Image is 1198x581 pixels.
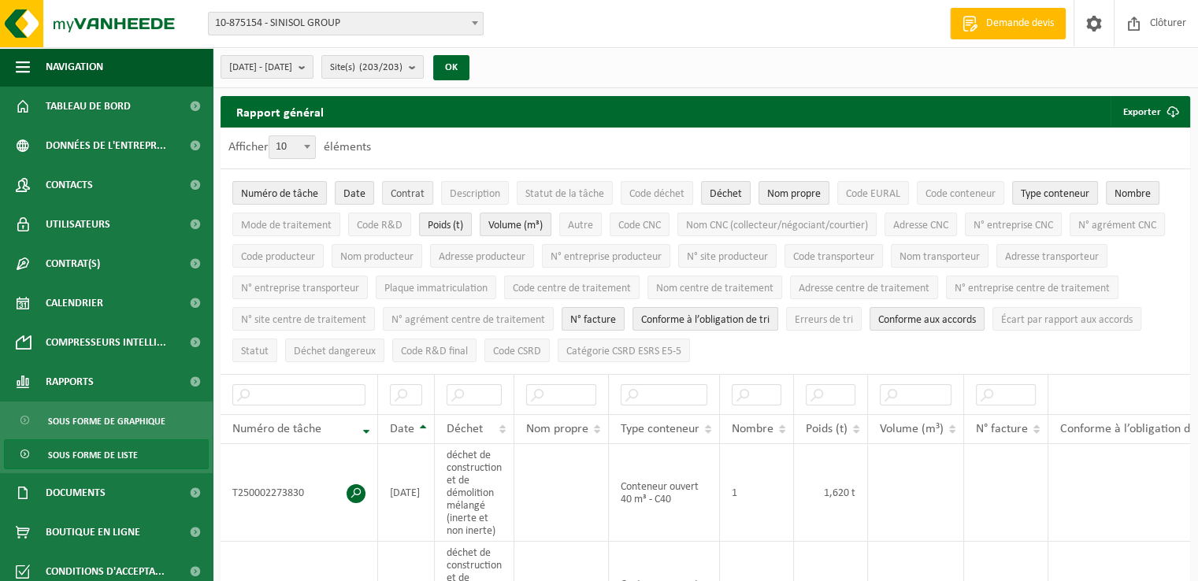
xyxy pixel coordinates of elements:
span: Code transporteur [793,251,874,263]
button: Nom centre de traitementNom centre de traitement: Activate to sort [647,276,782,299]
span: 10-875154 - SINISOL GROUP [208,12,484,35]
h2: Rapport général [221,96,339,128]
span: Écart par rapport aux accords [1001,314,1133,326]
span: Contrat [391,188,425,200]
td: déchet de construction et de démolition mélangé (inerte et non inerte) [435,444,514,542]
button: Conforme aux accords : Activate to sort [870,307,985,331]
span: Code CSRD [493,346,541,357]
span: Déchet [447,423,483,435]
button: Adresse transporteurAdresse transporteur: Activate to sort [996,244,1107,268]
button: Code R&DCode R&amp;D: Activate to sort [348,213,411,236]
span: Nom centre de traitement [656,283,773,294]
span: Description [450,188,500,200]
span: Sous forme de liste [48,440,138,470]
span: N° entreprise CNC [974,220,1053,231]
label: Afficher éléments [228,141,371,154]
button: N° factureN° facture: Activate to sort [562,307,625,331]
button: Adresse centre de traitementAdresse centre de traitement: Activate to sort [790,276,938,299]
span: Contacts [46,165,93,205]
span: Code producteur [241,251,315,263]
span: N° facture [570,314,616,326]
span: Site(s) [330,56,402,80]
span: Données de l'entrepr... [46,126,166,165]
span: N° entreprise transporteur [241,283,359,294]
button: Numéro de tâcheNuméro de tâche: Activate to remove sorting [232,181,327,205]
span: Adresse centre de traitement [799,283,929,294]
span: Code déchet [629,188,684,200]
a: Sous forme de liste [4,439,209,469]
button: Code producteurCode producteur: Activate to sort [232,244,324,268]
a: Sous forme de graphique [4,405,209,435]
button: Code transporteurCode transporteur: Activate to sort [784,244,883,268]
td: Conteneur ouvert 40 m³ - C40 [609,444,720,542]
button: Code EURALCode EURAL: Activate to sort [837,181,909,205]
span: Date [390,423,414,435]
span: Date [343,188,365,200]
span: Nom propre [767,188,821,200]
span: N° entreprise centre de traitement [955,283,1110,294]
button: Écart par rapport aux accordsÉcart par rapport aux accords: Activate to sort [992,307,1141,331]
span: Plaque immatriculation [384,283,488,294]
button: Code CNCCode CNC: Activate to sort [610,213,669,236]
span: Documents [46,473,106,513]
span: N° facture [976,423,1028,435]
span: Poids (t) [428,220,463,231]
button: Code conteneurCode conteneur: Activate to sort [917,181,1004,205]
button: Poids (t)Poids (t): Activate to sort [419,213,472,236]
span: Nom CNC (collecteur/négociant/courtier) [686,220,868,231]
span: Rapports [46,362,94,402]
span: Compresseurs intelli... [46,323,166,362]
button: Nom CNC (collecteur/négociant/courtier)Nom CNC (collecteur/négociant/courtier): Activate to sort [677,213,877,236]
span: Erreurs de tri [795,314,853,326]
button: Exporter [1111,96,1189,128]
td: 1,620 t [794,444,868,542]
button: DescriptionDescription: Activate to sort [441,181,509,205]
span: N° site centre de traitement [241,314,366,326]
span: [DATE] - [DATE] [229,56,292,80]
button: N° entreprise producteurN° entreprise producteur: Activate to sort [542,244,670,268]
span: Type conteneur [1021,188,1089,200]
span: Statut [241,346,269,357]
span: Numéro de tâche [241,188,318,200]
span: N° entreprise producteur [551,251,662,263]
span: Numéro de tâche [232,423,321,435]
span: Catégorie CSRD ESRS E5-5 [566,346,681,357]
span: 10 [269,136,315,158]
span: Nom producteur [340,251,414,263]
span: Code CNC [618,220,661,231]
span: Boutique en ligne [46,513,140,552]
button: N° site producteurN° site producteur : Activate to sort [678,244,777,268]
span: 10-875154 - SINISOL GROUP [209,13,483,35]
span: Autre [568,220,593,231]
button: N° entreprise centre de traitementN° entreprise centre de traitement: Activate to sort [946,276,1118,299]
button: Code centre de traitementCode centre de traitement: Activate to sort [504,276,640,299]
span: Poids (t) [806,423,848,435]
button: OK [433,55,469,80]
span: Nombre [732,423,773,435]
button: Nom producteurNom producteur: Activate to sort [332,244,422,268]
button: Plaque immatriculationPlaque immatriculation: Activate to sort [376,276,496,299]
button: Code CSRDCode CSRD: Activate to sort [484,339,550,362]
span: Volume (m³) [880,423,944,435]
td: T250002273830 [221,444,378,542]
span: Sous forme de graphique [48,406,165,436]
span: N° site producteur [687,251,768,263]
button: Conforme à l’obligation de tri : Activate to sort [632,307,778,331]
button: StatutStatut: Activate to sort [232,339,277,362]
span: 10 [269,135,316,159]
span: Statut de la tâche [525,188,604,200]
span: Type conteneur [621,423,699,435]
span: Code centre de traitement [513,283,631,294]
button: Catégorie CSRD ESRS E5-5Catégorie CSRD ESRS E5-5: Activate to sort [558,339,690,362]
span: Volume (m³) [488,220,543,231]
button: N° entreprise transporteurN° entreprise transporteur: Activate to sort [232,276,368,299]
button: Mode de traitementMode de traitement: Activate to sort [232,213,340,236]
span: Tableau de bord [46,87,131,126]
button: Adresse CNCAdresse CNC: Activate to sort [885,213,957,236]
span: Nombre [1115,188,1151,200]
count: (203/203) [359,62,402,72]
button: [DATE] - [DATE] [221,55,313,79]
button: Volume (m³)Volume (m³): Activate to sort [480,213,551,236]
button: Adresse producteurAdresse producteur: Activate to sort [430,244,534,268]
span: Calendrier [46,283,103,323]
